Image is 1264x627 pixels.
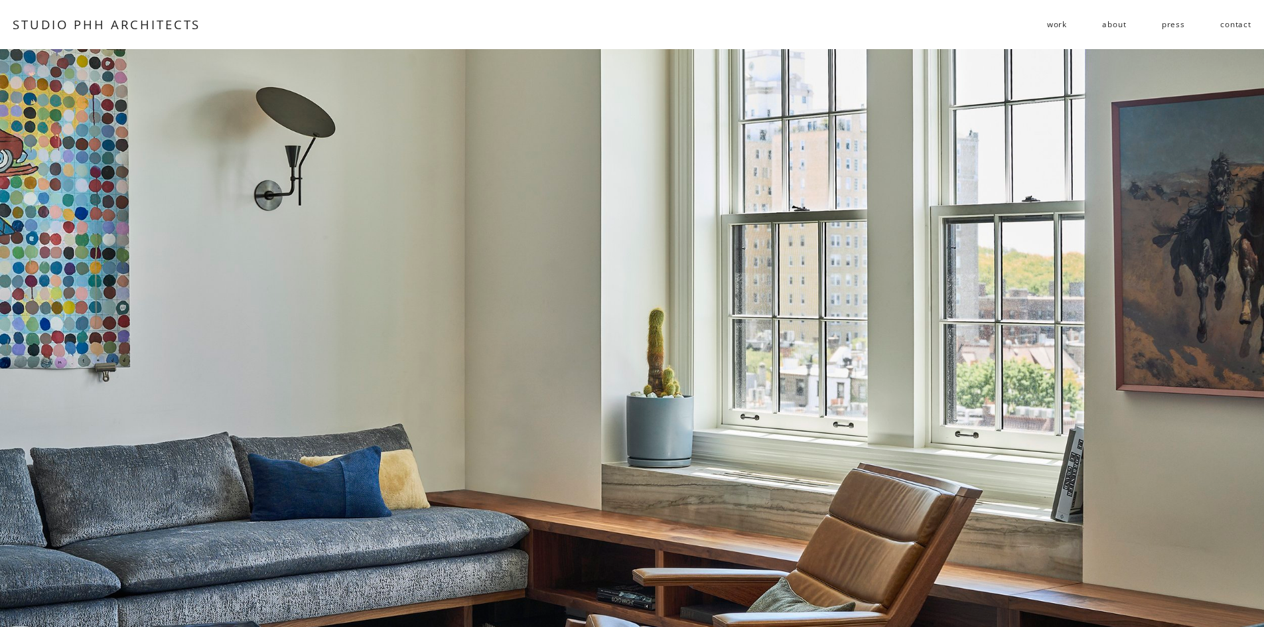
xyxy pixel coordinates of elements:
[1047,15,1067,34] span: work
[1162,14,1185,35] a: press
[1047,14,1067,35] a: folder dropdown
[1220,14,1251,35] a: contact
[13,16,200,33] a: STUDIO PHH ARCHITECTS
[1102,14,1126,35] a: about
